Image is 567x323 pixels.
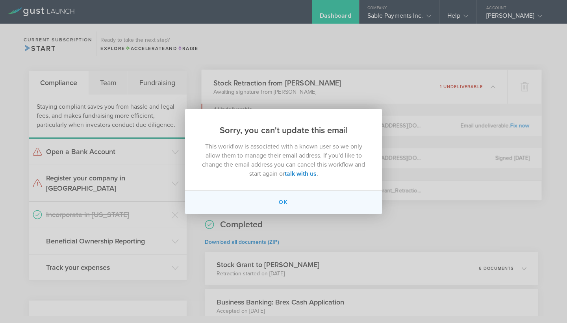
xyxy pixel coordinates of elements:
[528,285,567,323] iframe: Chat Widget
[201,142,366,178] p: This workflow is associated with a known user so we only allow them to manage their email address...
[185,109,382,136] h2: Sorry, you can't update this email
[185,191,382,214] button: Ok
[285,170,317,178] a: talk with us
